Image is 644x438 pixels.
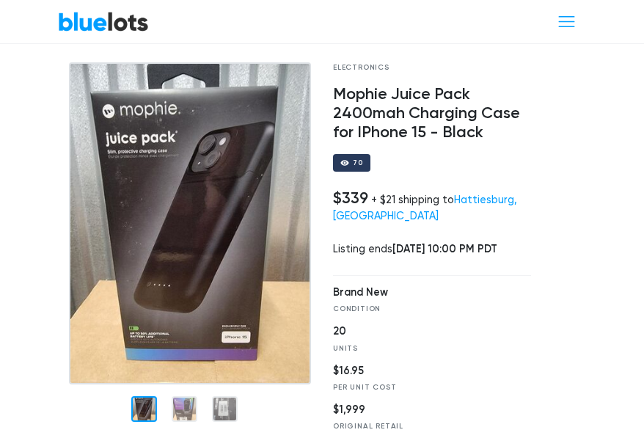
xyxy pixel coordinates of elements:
[333,62,531,73] div: Electronics
[547,8,586,35] button: Toggle navigation
[333,363,512,379] div: $16.95
[333,194,517,222] a: Hattiesburg, [GEOGRAPHIC_DATA]
[333,194,517,222] div: + $21 shipping to
[333,285,512,301] div: Brand New
[353,159,363,167] div: 70
[333,343,512,354] div: Units
[333,421,512,432] div: Original Retail
[333,324,512,340] div: 20
[333,189,368,208] h4: $339
[58,11,149,32] a: BlueLots
[69,62,311,384] img: 4323ee38-804a-4023-9ee5-bd1f2d2a49ce-1754938051.jpg
[333,241,531,258] div: Listing ends
[333,304,512,315] div: Condition
[333,382,512,393] div: Per Unit Cost
[333,85,531,142] h4: Mophie Juice Pack 2400mah Charging Case for IPhone 15 - Black
[392,242,497,255] span: [DATE] 10:00 PM PDT
[333,402,512,418] div: $1,999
